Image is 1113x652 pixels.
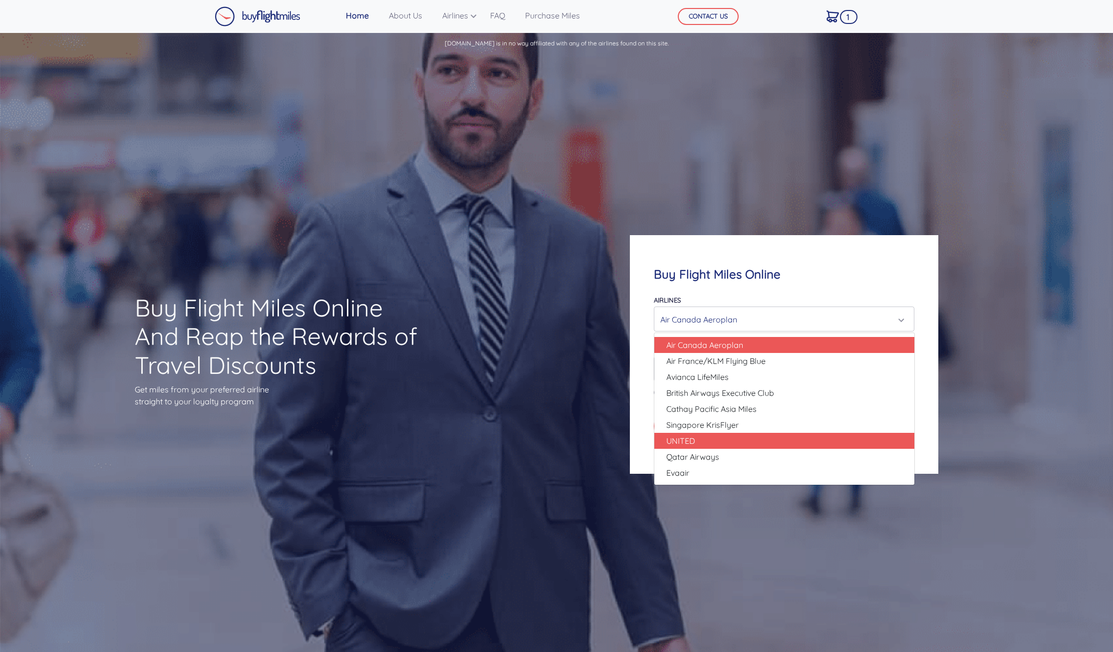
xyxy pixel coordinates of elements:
[666,403,757,415] span: Cathay Pacific Asia Miles
[666,451,719,463] span: Qatar Airways
[486,5,509,25] a: FAQ
[215,6,300,26] img: Buy Flight Miles Logo
[215,4,300,29] a: Buy Flight Miles Logo
[666,371,729,383] span: Avianca LifeMiles
[385,5,426,25] a: About Us
[827,10,839,22] img: Cart
[666,419,739,431] span: Singapore KrisFlyer
[135,294,422,380] h1: Buy Flight Miles Online And Reap the Rewards of Travel Discounts
[654,307,915,331] button: Air Canada Aeroplan
[654,296,681,304] label: Airlines
[342,5,373,25] a: Home
[823,5,843,26] a: 1
[660,310,902,329] div: Air Canada Aeroplan
[678,8,739,25] button: CONTACT US
[438,5,474,25] a: Airlines
[666,355,766,367] span: Air France/KLM Flying Blue
[840,10,857,24] span: 1
[521,5,584,25] a: Purchase Miles
[666,435,695,447] span: UNITED
[654,267,915,282] h4: Buy Flight Miles Online
[666,467,689,479] span: Evaair
[666,387,774,399] span: British Airways Executive Club
[666,339,743,351] span: Air Canada Aeroplan
[135,383,422,407] p: Get miles from your preferred airline straight to your loyalty program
